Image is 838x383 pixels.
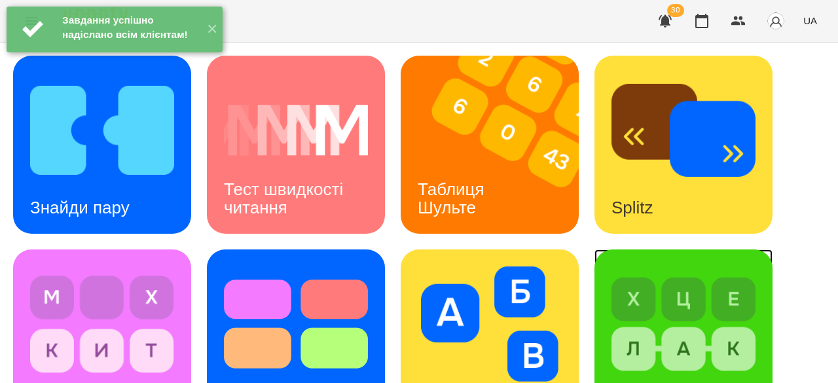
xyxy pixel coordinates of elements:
[418,179,489,217] h3: Таблиця Шульте
[803,14,817,27] span: UA
[611,266,756,382] img: Знайди слово
[30,266,174,382] img: Філворди
[418,266,562,382] img: Алфавіт
[207,56,385,234] a: Тест швидкості читанняТест швидкості читання
[13,56,191,234] a: Знайди паруЗнайди пару
[30,73,174,188] img: Знайди пару
[667,4,684,17] span: 30
[224,266,368,382] img: Тест Струпа
[611,73,756,188] img: Splitz
[798,9,822,33] button: UA
[401,56,595,234] img: Таблиця Шульте
[30,198,130,217] h3: Знайди пару
[401,56,579,234] a: Таблиця ШультеТаблиця Шульте
[611,198,653,217] h3: Splitz
[767,12,785,30] img: avatar_s.png
[594,56,773,234] a: SplitzSplitz
[62,13,196,42] div: Завдання успішно надіслано всім клієнтам!
[224,179,348,217] h3: Тест швидкості читання
[224,73,368,188] img: Тест швидкості читання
